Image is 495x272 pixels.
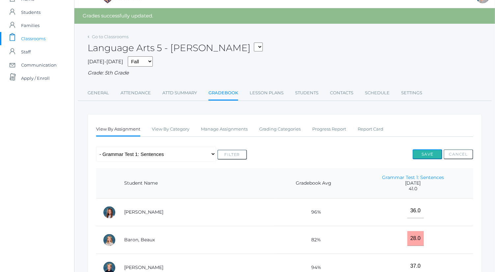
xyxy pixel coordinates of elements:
[124,209,163,215] a: [PERSON_NAME]
[162,86,197,100] a: Attd Summary
[21,19,40,32] span: Families
[250,86,284,100] a: Lesson Plans
[92,34,128,39] a: Go to Classrooms
[21,72,50,85] span: Apply / Enroll
[103,233,116,247] div: Beaux Baron
[295,86,318,100] a: Students
[88,43,263,53] h2: Language Arts 5 - [PERSON_NAME]
[444,149,473,159] button: Cancel
[330,86,353,100] a: Contacts
[401,86,422,100] a: Settings
[88,86,109,100] a: General
[152,123,189,136] a: View By Category
[124,237,155,243] a: Baron, Beaux
[358,123,383,136] a: Report Card
[124,264,163,270] a: [PERSON_NAME]
[201,123,248,136] a: Manage Assignments
[365,86,390,100] a: Schedule
[359,186,467,192] span: 41.0
[121,86,151,100] a: Attendance
[88,58,123,65] span: [DATE]-[DATE]
[259,123,301,136] a: Grading Categories
[96,123,140,137] a: View By Assignment
[275,198,353,226] td: 96%
[359,180,467,186] span: [DATE]
[413,149,442,159] button: Save
[382,174,444,180] a: Grammar Test 1: Sentences
[118,168,275,198] th: Student Name
[88,69,482,77] div: Grade: 5th Grade
[21,6,41,19] span: Students
[208,86,238,101] a: Gradebook
[103,206,116,219] div: Ella Arnold
[275,226,353,254] td: 82%
[275,168,353,198] th: Gradebook Avg
[217,150,247,160] button: Filter
[21,45,31,58] span: Staff
[312,123,346,136] a: Progress Report
[21,32,45,45] span: Classrooms
[74,8,495,24] div: Grades successfully updated.
[21,58,57,72] span: Communication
